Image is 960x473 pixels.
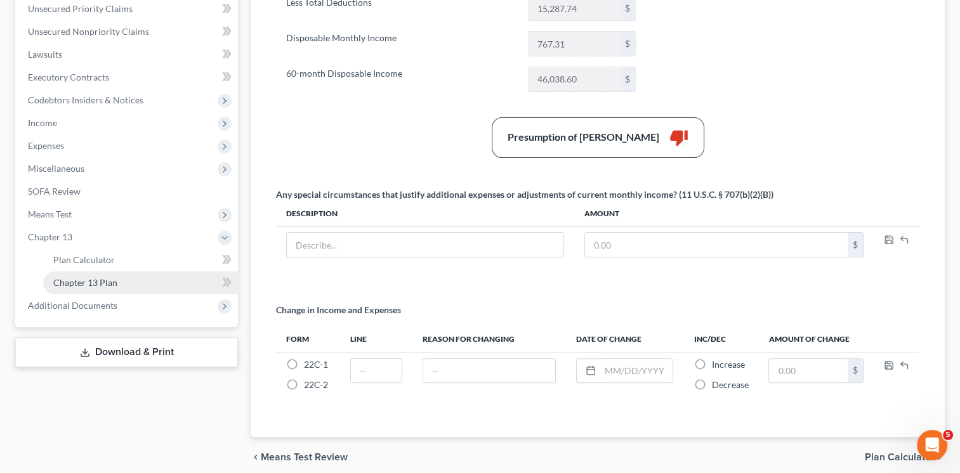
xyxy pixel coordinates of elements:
div: $ [620,67,635,91]
a: Lawsuits [18,43,238,66]
span: Income [28,117,57,128]
a: Download & Print [15,337,238,367]
button: Plan Calculator chevron_right [865,452,945,462]
span: Chapter 13 [28,231,72,242]
span: Increase [711,359,744,370]
span: Lawsuits [28,49,62,60]
input: -- [351,359,402,383]
input: MM/DD/YYYY [600,359,673,383]
span: SOFA Review [28,186,81,197]
iframe: Intercom live chat [917,430,947,460]
input: 0.00 [529,32,620,56]
span: Codebtors Insiders & Notices [28,94,143,105]
div: Any special circumstances that justify additional expenses or adjustments of current monthly inco... [276,188,773,201]
span: Expenses [28,140,64,151]
th: Amount [574,201,874,226]
i: thumb_down [669,128,688,147]
span: Plan Calculator [53,254,115,265]
a: Chapter 13 Plan [43,271,238,294]
span: Plan Calculator [865,452,935,462]
th: Description [276,201,574,226]
a: SOFA Review [18,180,238,203]
th: Inc/Dec [683,327,758,352]
span: Unsecured Priority Claims [28,3,133,14]
input: Describe... [287,233,563,257]
div: $ [848,233,863,257]
div: $ [848,359,863,383]
button: chevron_left Means Test Review [251,452,348,462]
span: Additional Documents [28,300,117,311]
div: $ [620,32,635,56]
a: Plan Calculator [43,249,238,271]
label: Disposable Monthly Income [280,31,522,56]
input: -- [423,359,555,383]
span: Decrease [711,379,748,390]
span: Means Test Review [261,452,348,462]
input: 0.00 [529,67,620,91]
a: Executory Contracts [18,66,238,89]
input: 0.00 [585,233,848,257]
span: Miscellaneous [28,163,84,174]
i: chevron_left [251,452,261,462]
a: Unsecured Nonpriority Claims [18,20,238,43]
span: 22C-1 [304,359,328,370]
span: 5 [943,430,953,440]
p: Change in Income and Expenses [276,304,401,316]
label: 60-month Disposable Income [280,67,522,92]
span: 22C-2 [304,379,328,390]
th: Amount of Change [758,327,874,352]
span: Chapter 13 Plan [53,277,117,288]
input: 0.00 [769,359,848,383]
th: Date of Change [566,327,684,352]
span: Unsecured Nonpriority Claims [28,26,149,37]
th: Form [276,327,339,352]
th: Reason for Changing [412,327,566,352]
span: Executory Contracts [28,72,109,82]
th: Line [340,327,412,352]
div: Presumption of [PERSON_NAME] [508,130,659,145]
span: Means Test [28,209,72,219]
